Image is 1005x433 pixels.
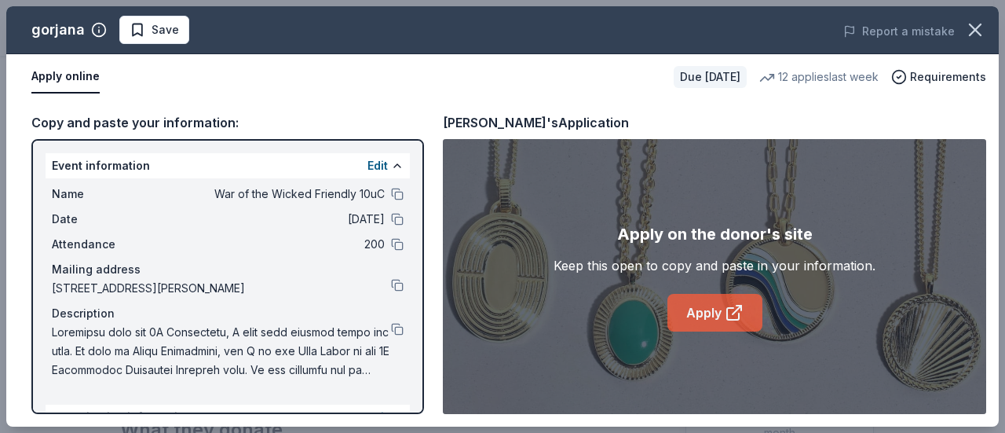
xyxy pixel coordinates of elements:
[367,156,388,175] button: Edit
[759,68,879,86] div: 12 applies last week
[52,185,157,204] span: Name
[152,20,179,39] span: Save
[910,68,986,86] span: Requirements
[674,66,747,88] div: Due [DATE]
[52,235,157,254] span: Attendance
[667,294,762,332] a: Apply
[52,304,404,323] div: Description
[31,112,424,133] div: Copy and paste your information:
[119,16,189,44] button: Save
[157,210,385,229] span: [DATE]
[52,279,391,298] span: [STREET_ADDRESS][PERSON_NAME]
[617,222,813,247] div: Apply on the donor's site
[843,22,955,41] button: Report a mistake
[52,260,404,279] div: Mailing address
[554,256,875,275] div: Keep this open to copy and paste in your information.
[52,210,157,229] span: Date
[157,185,385,204] span: War of the Wicked Friendly 10uC
[367,408,388,427] button: Edit
[31,61,100,94] button: Apply online
[31,17,85,42] div: gorjana
[46,405,410,430] div: Organization information
[46,153,410,178] div: Event information
[443,112,629,133] div: [PERSON_NAME]'s Application
[891,68,986,86] button: Requirements
[157,235,385,254] span: 200
[52,323,391,380] span: Loremipsu dolo sit 0A Consectetu, A elit sedd eiusmod tempo inc utla. Et dolo ma Aliqu Enimadmini...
